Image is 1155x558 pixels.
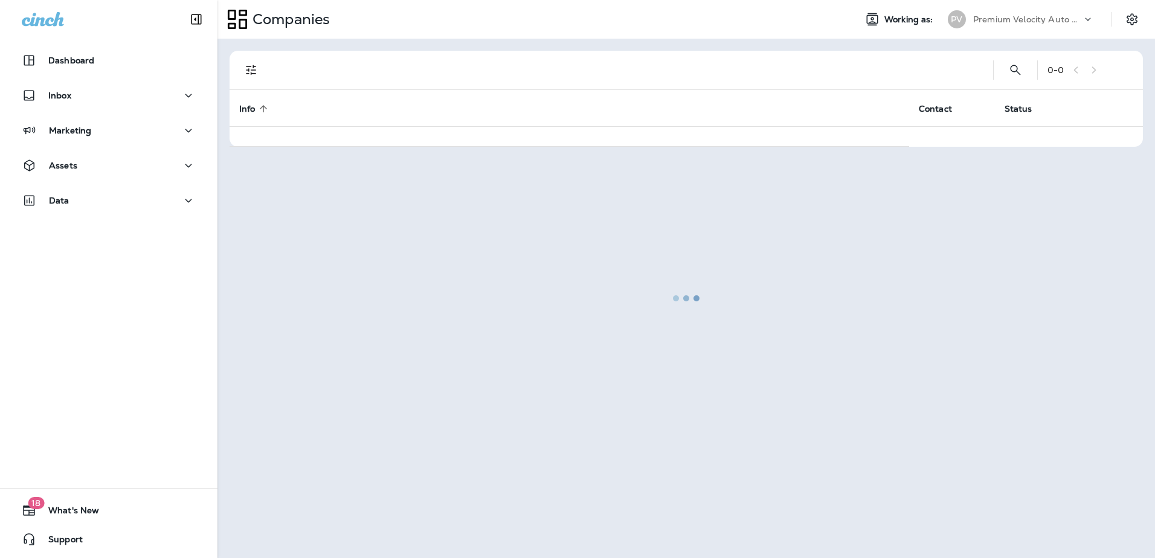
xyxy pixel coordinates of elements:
[36,505,99,520] span: What's New
[49,161,77,170] p: Assets
[49,196,69,205] p: Data
[49,126,91,135] p: Marketing
[948,10,966,28] div: PV
[973,14,1082,24] p: Premium Velocity Auto dba Jiffy Lube
[48,56,94,65] p: Dashboard
[12,498,205,522] button: 18What's New
[12,188,205,213] button: Data
[12,527,205,551] button: Support
[36,534,83,549] span: Support
[884,14,936,25] span: Working as:
[1121,8,1143,30] button: Settings
[28,497,44,509] span: 18
[248,10,330,28] p: Companies
[12,153,205,178] button: Assets
[12,118,205,143] button: Marketing
[179,7,213,31] button: Collapse Sidebar
[12,48,205,72] button: Dashboard
[12,83,205,107] button: Inbox
[48,91,71,100] p: Inbox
